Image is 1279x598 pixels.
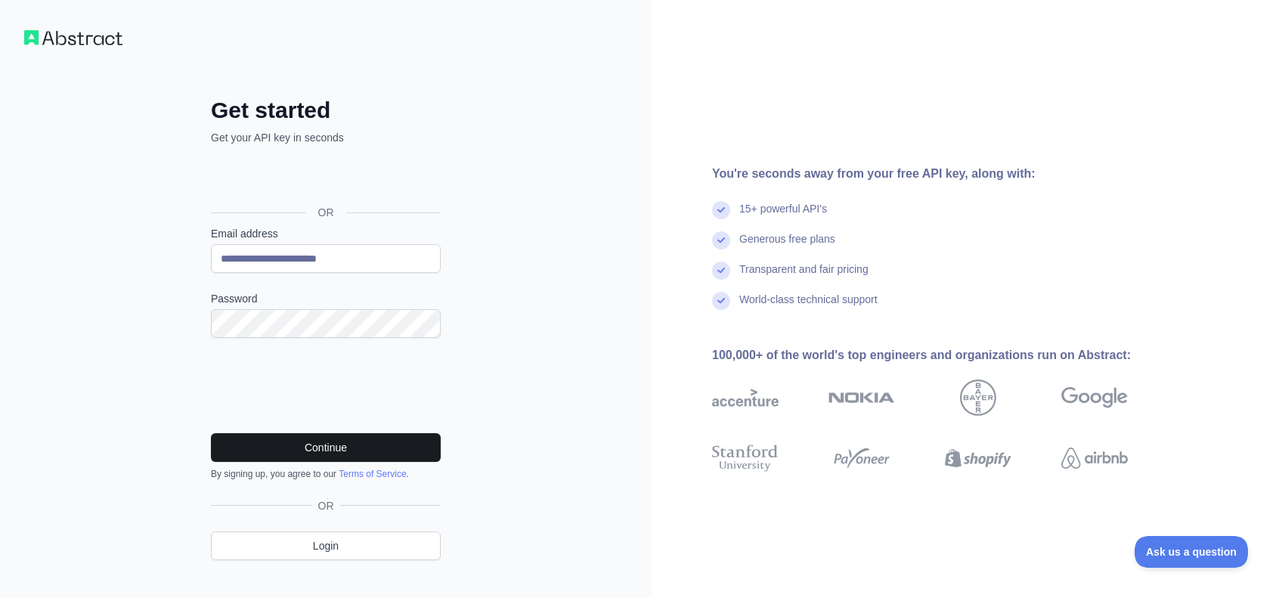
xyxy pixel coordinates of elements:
[211,433,441,462] button: Continue
[1135,536,1249,568] iframe: Toggle Customer Support
[211,97,441,124] h2: Get started
[211,130,441,145] p: Get your API key in seconds
[211,356,441,415] iframe: reCAPTCHA
[712,231,730,249] img: check mark
[1061,442,1128,475] img: airbnb
[712,380,779,416] img: accenture
[203,162,445,195] iframe: Sign in with Google Button
[739,262,869,292] div: Transparent and fair pricing
[712,262,730,280] img: check mark
[712,165,1176,183] div: You're seconds away from your free API key, along with:
[828,442,895,475] img: payoneer
[828,380,895,416] img: nokia
[306,205,346,220] span: OR
[739,292,878,322] div: World-class technical support
[211,468,441,480] div: By signing up, you agree to our .
[712,292,730,310] img: check mark
[312,498,340,513] span: OR
[211,531,441,560] a: Login
[24,30,122,45] img: Workflow
[712,201,730,219] img: check mark
[211,226,441,241] label: Email address
[339,469,406,479] a: Terms of Service
[945,442,1011,475] img: shopify
[739,201,827,231] div: 15+ powerful API's
[712,442,779,475] img: stanford university
[1061,380,1128,416] img: google
[739,231,835,262] div: Generous free plans
[960,380,996,416] img: bayer
[712,346,1176,364] div: 100,000+ of the world's top engineers and organizations run on Abstract:
[211,291,441,306] label: Password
